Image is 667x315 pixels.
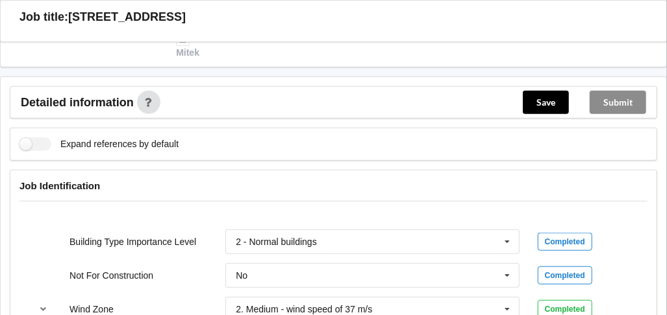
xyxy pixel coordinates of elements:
div: No [236,271,247,280]
button: Save [523,91,569,114]
h3: Job title: [19,10,68,25]
label: Building Type Importance Level [69,237,196,247]
div: Completed [538,233,592,251]
div: 2. Medium - wind speed of 37 m/s [236,305,372,314]
div: 2 - Normal buildings [236,237,317,246]
label: Expand references by default [19,137,179,151]
label: Not For Construction [69,270,153,281]
label: Wind Zone [69,304,114,314]
div: Frame files : [5,32,167,59]
h4: Job Identification [19,180,648,192]
a: Mitek [176,33,199,58]
h3: [STREET_ADDRESS] [68,10,186,25]
span: Detailed information [21,97,134,108]
div: Completed [538,266,592,285]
